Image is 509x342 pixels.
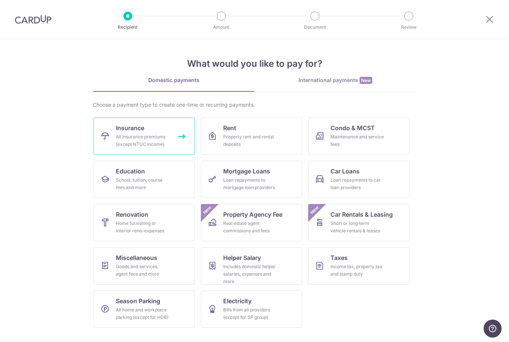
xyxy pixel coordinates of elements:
span: Property Agency Fee [223,210,282,219]
a: Car LoansLoan repayments to car loan providers [308,161,410,198]
span: New [309,204,321,216]
span: Rent [223,123,236,132]
a: RentProperty rent and rental deposits [201,117,302,155]
span: Insurance [116,123,144,132]
div: Income tax, property tax and stamp duty [331,263,384,278]
span: Car Rentals & Leasing [331,210,393,219]
span: New [360,77,372,84]
div: Domestic payments [93,76,255,84]
span: Renovation [116,210,148,219]
h4: What would you like to pay for? [93,57,416,70]
div: Short or long‑term vehicle rentals & leases [331,220,384,235]
div: Real estate agent commissions and fees [223,220,277,235]
span: Mortgage Loans [223,167,270,176]
a: RenovationHome furnishing or interior reno-expenses [94,204,195,241]
span: Helper Salary [223,253,261,262]
iframe: Opens a widget where you can find more information [484,320,502,338]
p: Amount [194,23,249,31]
div: School, tuition, course fees and more [116,176,170,191]
div: All insurance premiums (except NTUC Income) [116,133,170,148]
a: Condo & MCSTMaintenance and service fees [308,117,410,155]
a: MiscellaneousGoods and services, agent fees and more [94,247,195,285]
span: Miscellaneous [116,253,157,262]
div: International payments [255,76,416,84]
a: Car Rentals & LeasingShort or long‑term vehicle rentals & leasesNew [308,204,410,241]
a: InsuranceAll insurance premiums (except NTUC Income) [94,117,195,155]
div: Property rent and rental deposits [223,133,277,148]
span: Car Loans [331,167,360,176]
div: Includes domestic helper salaries, expenses and more [223,263,277,285]
img: CardUp [15,15,51,24]
div: Goods and services, agent fees and more [116,263,170,278]
a: Season ParkingAll home and workplace parking (except for HDB) [94,291,195,328]
div: Loan repayments to mortgage loan providers [223,176,277,191]
a: TaxesIncome tax, property tax and stamp duty [308,247,410,285]
a: EducationSchool, tuition, course fees and more [94,161,195,198]
div: Loan repayments to car loan providers [331,176,384,191]
a: Helper SalaryIncludes domestic helper salaries, expenses and more [201,247,302,285]
div: All home and workplace parking (except for HDB) [116,306,170,321]
p: Recipient [100,23,155,31]
div: Choose a payment type to create one-time or recurring payments. [93,101,416,109]
p: Document [287,23,342,31]
a: Property Agency FeeReal estate agent commissions and feesNew [201,204,302,241]
a: ElectricityBills from all providers (except for SP group) [201,291,302,328]
p: Review [381,23,436,31]
div: Home furnishing or interior reno-expenses [116,220,170,235]
div: Maintenance and service fees [331,133,384,148]
span: Education [116,167,145,176]
span: Taxes [331,253,348,262]
span: New [201,204,214,216]
span: Electricity [223,296,252,305]
span: Season Parking [116,296,160,305]
a: Mortgage LoansLoan repayments to mortgage loan providers [201,161,302,198]
span: Condo & MCST [331,123,375,132]
div: Bills from all providers (except for SP group) [223,306,277,321]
